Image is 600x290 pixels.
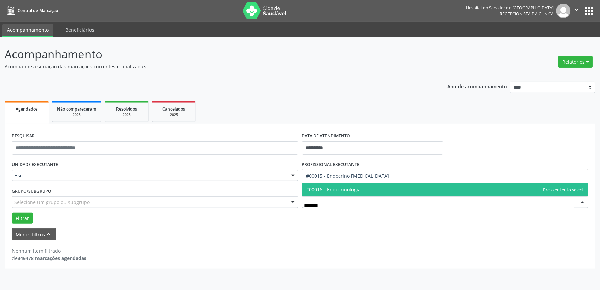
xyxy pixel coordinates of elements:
button: apps [583,5,595,17]
a: Central de Marcação [5,5,58,16]
label: UNIDADE EXECUTANTE [12,160,58,170]
label: PESQUISAR [12,131,35,141]
i: keyboard_arrow_up [45,231,53,238]
span: Não compareceram [57,106,96,112]
label: PROFISSIONAL EXECUTANTE [302,160,360,170]
label: Grupo/Subgrupo [12,186,51,196]
span: Agendados [16,106,38,112]
span: #00015 - Endocrino [MEDICAL_DATA] [306,173,389,179]
i:  [573,6,581,14]
p: Ano de acompanhamento [448,82,507,90]
span: Selecione um grupo ou subgrupo [14,199,90,206]
p: Acompanhamento [5,46,418,63]
span: Resolvidos [116,106,137,112]
label: DATA DE ATENDIMENTO [302,131,350,141]
a: Beneficiários [60,24,99,36]
span: Cancelados [163,106,185,112]
img: img [556,4,571,18]
div: 2025 [110,112,144,117]
a: Acompanhamento [2,24,53,37]
span: Recepcionista da clínica [500,11,554,17]
strong: 346478 marcações agendadas [18,255,86,261]
button: Filtrar [12,213,33,224]
span: Hse [14,172,285,179]
span: #00016 - Endocrinologia [306,186,361,193]
p: Acompanhe a situação das marcações correntes e finalizadas [5,63,418,70]
button: Menos filtroskeyboard_arrow_up [12,228,56,240]
div: 2025 [57,112,96,117]
button:  [571,4,583,18]
div: 2025 [157,112,191,117]
button: Relatórios [558,56,593,68]
div: de [12,255,86,262]
div: Nenhum item filtrado [12,247,86,255]
div: Hospital do Servidor do [GEOGRAPHIC_DATA] [466,5,554,11]
span: Central de Marcação [18,8,58,14]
